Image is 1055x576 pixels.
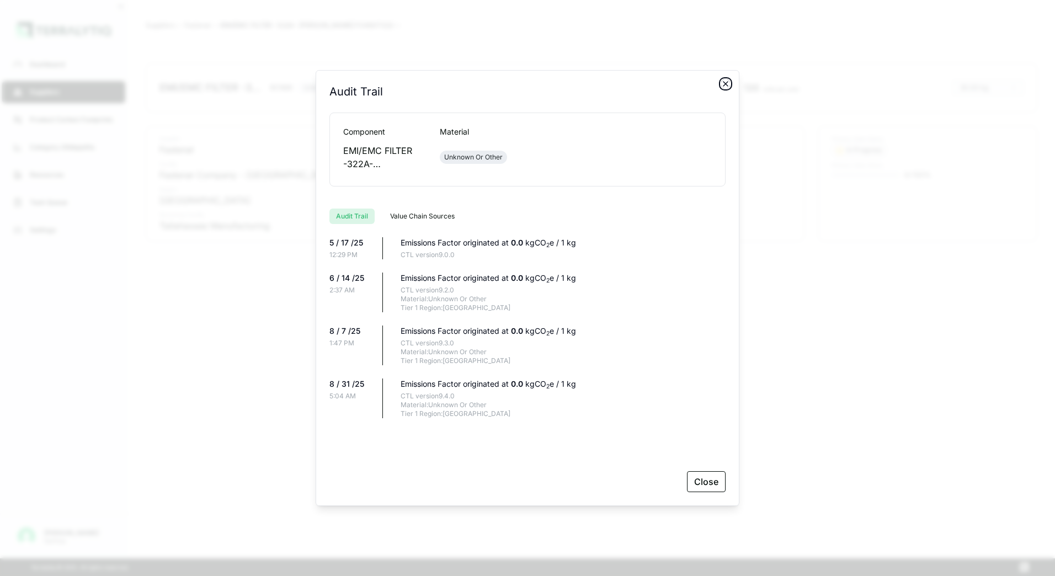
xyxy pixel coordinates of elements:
div: Material: Unknown Or Other [401,401,726,409]
div: 8 / 31 /25 [329,378,374,390]
sub: 2 [546,383,550,390]
div: 5 / 17 /25 [329,237,374,248]
div: 2:37 AM [329,286,374,295]
div: Emissions Factor originated at kgCO e / 1 kg [401,378,726,390]
div: Tier 1 Region: [GEOGRAPHIC_DATA] [401,356,726,365]
div: CTL version 9.3.0 [401,339,726,348]
div: Emissions Factor originated at kgCO e / 1 kg [401,326,726,337]
div: EMI/EMC FILTER -322A- [PERSON_NAME] F3480T322 [343,144,422,170]
div: Emissions Factor originated at kgCO e / 1 kg [401,273,726,284]
div: 6 / 14 /25 [329,273,374,284]
div: 5:04 AM [329,392,374,401]
div: Material: Unknown Or Other [401,348,726,356]
div: 8 / 7 /25 [329,326,374,337]
span: 0.0 [511,379,525,388]
div: 1:47 PM [329,339,374,348]
h2: Audit Trail [329,84,383,99]
div: CTL version 9.4.0 [401,392,726,401]
div: Unknown Or Other [444,153,503,162]
sub: 2 [546,330,550,337]
div: Emissions Factor originated at kgCO e / 1 kg [401,237,726,248]
div: RFI tabs [329,200,726,224]
div: Tier 1 Region: [GEOGRAPHIC_DATA] [401,303,726,312]
div: CTL version 9.0.0 [401,250,726,259]
div: 12:29 PM [329,250,374,259]
sub: 2 [546,242,550,249]
button: Close [687,471,726,492]
span: 0.0 [511,238,525,247]
span: 0.0 [511,273,525,282]
div: Component [343,126,422,137]
button: Value Chain Sources [383,209,461,224]
span: 0.0 [511,326,525,335]
div: Material [440,126,519,137]
div: Material: Unknown Or Other [401,295,726,303]
sub: 2 [546,277,550,284]
div: CTL version 9.2.0 [401,286,726,295]
div: Tier 1 Region: [GEOGRAPHIC_DATA] [401,409,726,418]
button: Audit Trail [329,209,375,224]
